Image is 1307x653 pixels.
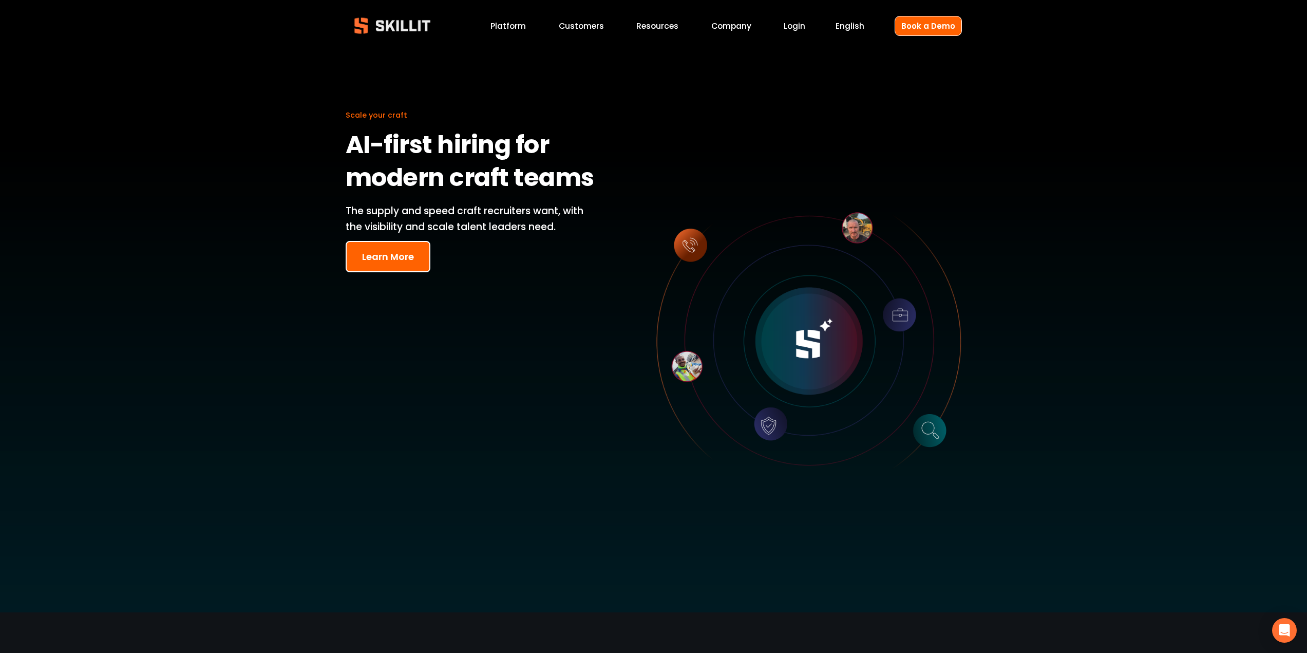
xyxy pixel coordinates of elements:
[636,19,678,33] a: folder dropdown
[346,241,430,272] button: Learn More
[1272,618,1297,643] div: Open Intercom Messenger
[836,19,864,33] div: language picker
[490,19,526,33] a: Platform
[895,16,962,36] a: Book a Demo
[346,203,599,235] p: The supply and speed craft recruiters want, with the visibility and scale talent leaders need.
[836,20,864,32] span: English
[346,10,439,41] img: Skillit
[346,126,594,201] strong: AI-first hiring for modern craft teams
[636,20,678,32] span: Resources
[559,19,604,33] a: Customers
[711,19,751,33] a: Company
[784,19,805,33] a: Login
[346,110,407,120] span: Scale your craft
